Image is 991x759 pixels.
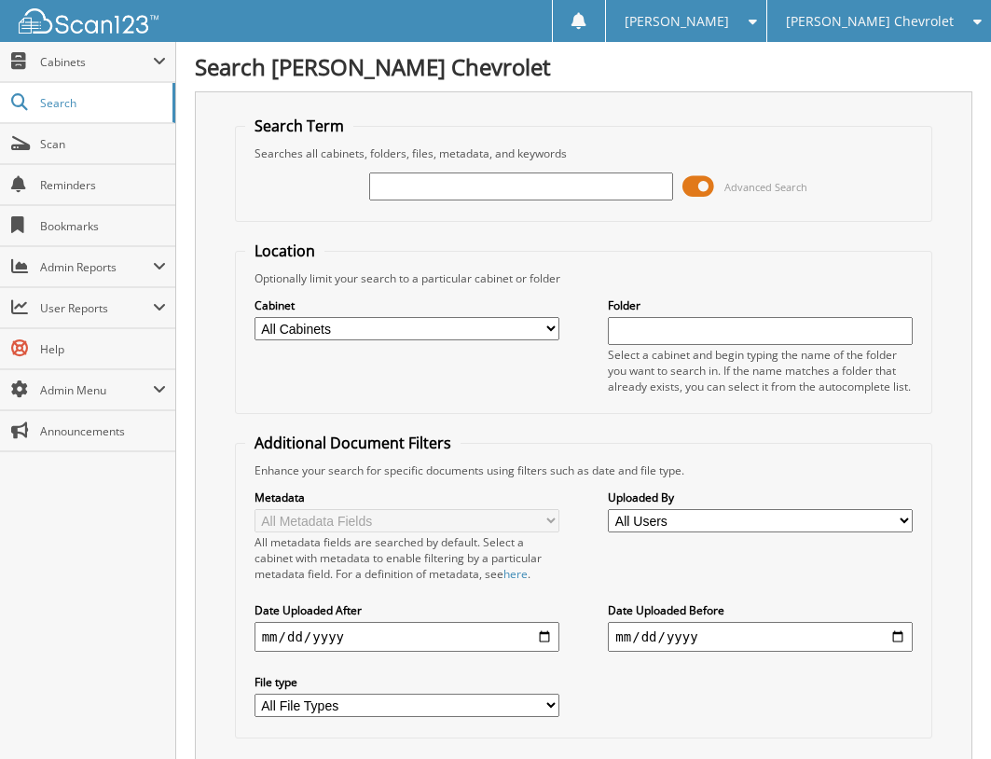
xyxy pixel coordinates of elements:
label: Date Uploaded After [255,602,559,618]
img: scan123-logo-white.svg [19,8,158,34]
span: [PERSON_NAME] [625,16,729,27]
label: Date Uploaded Before [608,602,913,618]
span: Announcements [40,423,166,439]
span: Reminders [40,177,166,193]
span: [PERSON_NAME] Chevrolet [786,16,954,27]
label: Cabinet [255,297,559,313]
span: Admin Reports [40,259,153,275]
div: Searches all cabinets, folders, files, metadata, and keywords [245,145,923,161]
div: Select a cabinet and begin typing the name of the folder you want to search in. If the name match... [608,347,913,394]
legend: Location [245,241,324,261]
label: File type [255,674,559,690]
span: Help [40,341,166,357]
h1: Search [PERSON_NAME] Chevrolet [195,51,972,82]
div: All metadata fields are searched by default. Select a cabinet with metadata to enable filtering b... [255,534,559,582]
span: Search [40,95,163,111]
legend: Search Term [245,116,353,136]
span: User Reports [40,300,153,316]
label: Folder [608,297,913,313]
span: Advanced Search [724,180,807,194]
input: start [255,622,559,652]
span: Bookmarks [40,218,166,234]
a: here [503,566,528,582]
div: Optionally limit your search to a particular cabinet or folder [245,270,923,286]
input: end [608,622,913,652]
iframe: Chat Widget [898,669,991,759]
span: Cabinets [40,54,153,70]
label: Metadata [255,490,559,505]
span: Scan [40,136,166,152]
legend: Additional Document Filters [245,433,461,453]
label: Uploaded By [608,490,913,505]
span: Admin Menu [40,382,153,398]
div: Enhance your search for specific documents using filters such as date and file type. [245,462,923,478]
